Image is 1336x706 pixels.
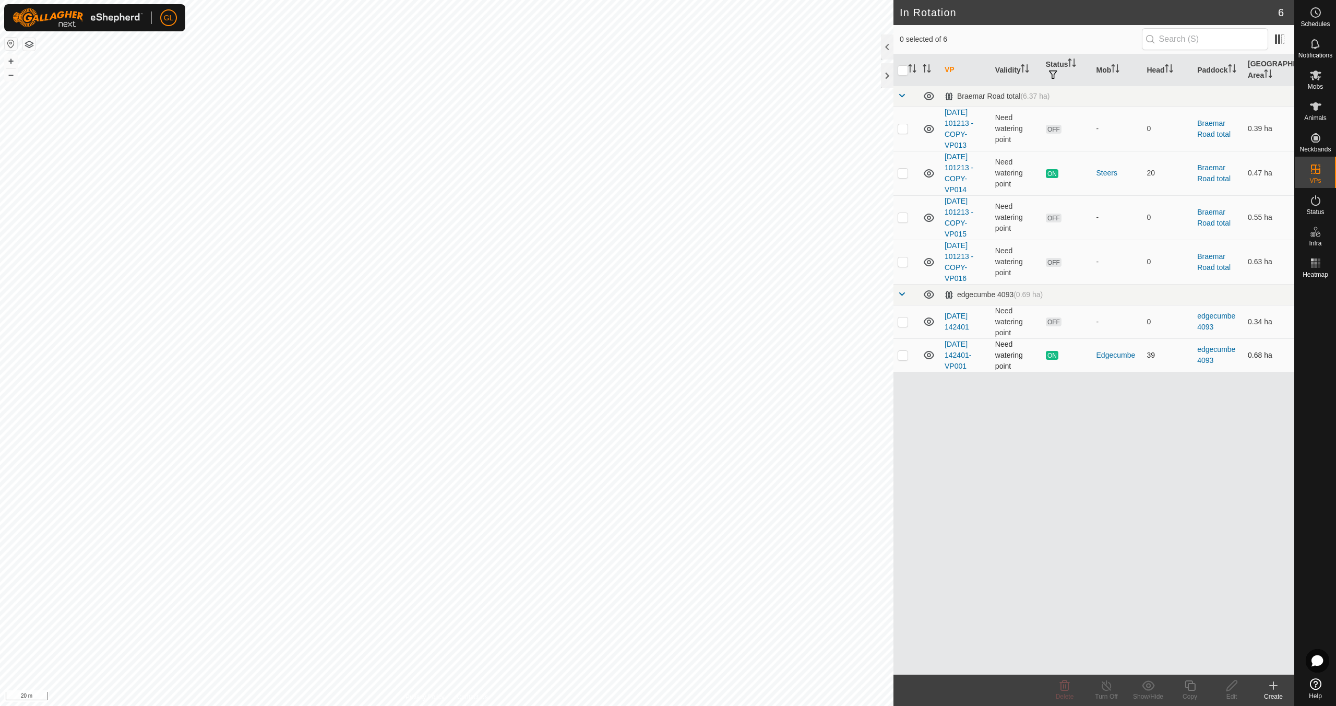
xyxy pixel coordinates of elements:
[1197,345,1235,364] a: edgecumbe 4093
[5,55,17,67] button: +
[1096,350,1139,361] div: Edgecumbe
[1244,240,1294,284] td: 0.63 ha
[1197,163,1231,183] a: Braemar Road total
[900,34,1142,45] span: 0 selected of 6
[1309,178,1321,184] span: VPs
[1264,71,1272,79] p-sorticon: Activate to sort
[1046,169,1058,178] span: ON
[1244,107,1294,151] td: 0.39 ha
[1092,54,1143,86] th: Mob
[5,38,17,50] button: Reset Map
[1085,692,1127,701] div: Turn Off
[1169,692,1211,701] div: Copy
[923,66,931,74] p-sorticon: Activate to sort
[1046,317,1061,326] span: OFF
[1142,151,1193,195] td: 20
[991,240,1042,284] td: Need watering point
[1303,272,1328,278] span: Heatmap
[1096,316,1139,327] div: -
[1306,209,1324,215] span: Status
[1068,60,1076,68] p-sorticon: Activate to sort
[405,692,445,702] a: Privacy Policy
[1298,52,1332,58] span: Notifications
[1142,195,1193,240] td: 0
[945,290,1043,299] div: edgecumbe 4093
[1193,54,1244,86] th: Paddock
[945,108,973,149] a: [DATE] 101213 - COPY-VP013
[940,54,991,86] th: VP
[1299,146,1331,152] span: Neckbands
[1211,692,1252,701] div: Edit
[1301,21,1330,27] span: Schedules
[945,152,973,194] a: [DATE] 101213 - COPY-VP014
[457,692,488,702] a: Contact Us
[945,340,971,370] a: [DATE] 142401-VP001
[1197,119,1231,138] a: Braemar Road total
[1309,240,1321,246] span: Infra
[1021,66,1029,74] p-sorticon: Activate to sort
[1197,252,1231,272] a: Braemar Road total
[1096,212,1139,223] div: -
[1020,92,1049,100] span: (6.37 ha)
[1252,692,1294,701] div: Create
[991,151,1042,195] td: Need watering point
[1244,54,1294,86] th: [GEOGRAPHIC_DATA] Area
[1278,5,1284,20] span: 6
[991,54,1042,86] th: Validity
[1304,115,1327,121] span: Animals
[1308,84,1323,90] span: Mobs
[1046,258,1061,267] span: OFF
[1228,66,1236,74] p-sorticon: Activate to sort
[1056,693,1074,700] span: Delete
[1142,240,1193,284] td: 0
[1013,290,1043,299] span: (0.69 ha)
[1127,692,1169,701] div: Show/Hide
[1096,168,1139,179] div: Steers
[1111,66,1119,74] p-sorticon: Activate to sort
[945,312,969,331] a: [DATE] 142401
[1142,107,1193,151] td: 0
[1197,208,1231,227] a: Braemar Road total
[5,68,17,81] button: –
[1096,256,1139,267] div: -
[1197,312,1235,331] a: edgecumbe 4093
[1046,214,1061,222] span: OFF
[164,13,174,23] span: GL
[1046,351,1058,360] span: ON
[1142,54,1193,86] th: Head
[991,338,1042,372] td: Need watering point
[1142,338,1193,372] td: 39
[1142,305,1193,338] td: 0
[1244,305,1294,338] td: 0.34 ha
[1142,28,1268,50] input: Search (S)
[945,92,1049,101] div: Braemar Road total
[1165,66,1173,74] p-sorticon: Activate to sort
[991,195,1042,240] td: Need watering point
[991,305,1042,338] td: Need watering point
[991,107,1042,151] td: Need watering point
[1096,123,1139,134] div: -
[1244,338,1294,372] td: 0.68 ha
[1309,693,1322,699] span: Help
[1295,674,1336,703] a: Help
[23,38,35,51] button: Map Layers
[1042,54,1092,86] th: Status
[13,8,143,27] img: Gallagher Logo
[945,241,973,283] a: [DATE] 101213 - COPY-VP016
[1244,195,1294,240] td: 0.55 ha
[1046,125,1061,134] span: OFF
[900,6,1278,19] h2: In Rotation
[1244,151,1294,195] td: 0.47 ha
[908,66,916,74] p-sorticon: Activate to sort
[945,197,973,238] a: [DATE] 101213 - COPY-VP015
